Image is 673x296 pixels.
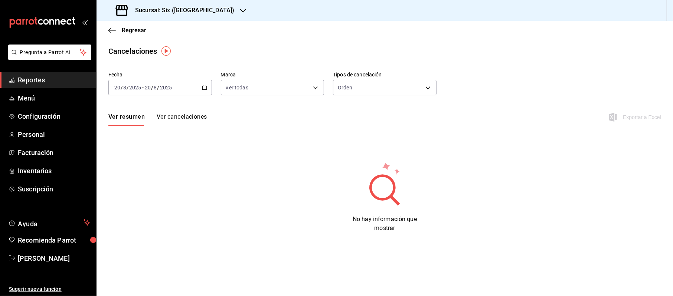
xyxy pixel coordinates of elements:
[108,113,145,126] button: Ver resumen
[129,85,141,91] input: ----
[122,27,146,34] span: Regresar
[18,75,90,85] span: Reportes
[123,85,127,91] input: --
[9,285,90,293] span: Sugerir nueva función
[82,19,88,25] button: open_drawer_menu
[154,85,157,91] input: --
[151,85,153,91] span: /
[18,253,90,263] span: [PERSON_NAME]
[226,84,248,91] span: Ver todas
[18,93,90,103] span: Menú
[108,113,207,126] div: navigation tabs
[157,113,207,126] button: Ver cancelaciones
[353,216,417,231] span: No hay información que mostrar
[221,72,324,78] label: Marca
[161,46,171,56] img: Tooltip marker
[142,85,144,91] span: -
[18,148,90,158] span: Facturación
[8,45,91,60] button: Pregunta a Parrot AI
[108,27,146,34] button: Regresar
[20,49,80,56] span: Pregunta a Parrot AI
[127,85,129,91] span: /
[144,85,151,91] input: --
[108,46,157,57] div: Cancelaciones
[129,6,234,15] h3: Sucursal: Six ([GEOGRAPHIC_DATA])
[18,111,90,121] span: Configuración
[157,85,160,91] span: /
[18,235,90,245] span: Recomienda Parrot
[108,72,212,78] label: Fecha
[114,85,121,91] input: --
[5,54,91,62] a: Pregunta a Parrot AI
[121,85,123,91] span: /
[333,72,437,78] label: Tipos de cancelación
[338,84,352,91] span: Orden
[18,129,90,139] span: Personal
[18,166,90,176] span: Inventarios
[18,184,90,194] span: Suscripción
[160,85,172,91] input: ----
[18,218,81,227] span: Ayuda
